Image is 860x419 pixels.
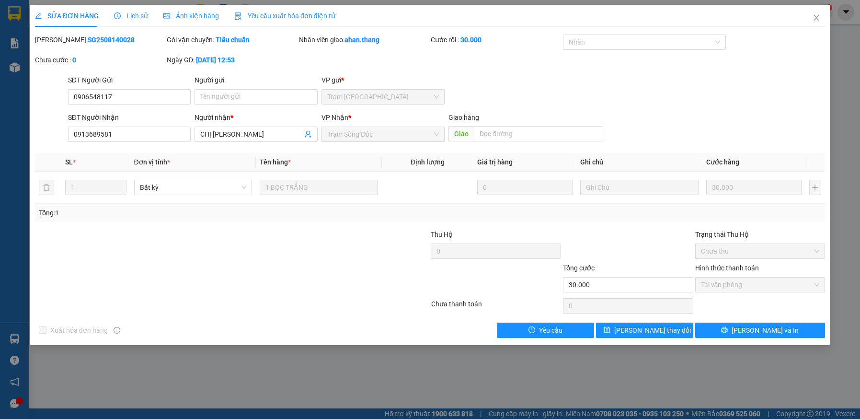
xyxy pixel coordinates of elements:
span: info-circle [114,327,120,334]
span: Yêu cầu xuất hóa đơn điện tử [234,12,335,20]
span: Cước hàng [706,158,739,166]
div: Chưa cước : [35,55,165,65]
span: [PERSON_NAME] thay đổi [614,325,691,336]
span: Chưa thu [701,244,820,258]
input: Ghi Chú [580,180,699,195]
span: Ảnh kiện hàng [163,12,219,20]
button: printer[PERSON_NAME] và In [695,323,826,338]
div: Gói vận chuyển: [167,35,297,45]
button: Close [803,5,830,32]
div: Tổng: 1 [39,208,333,218]
span: Giao [448,126,474,141]
span: VP Nhận [321,114,348,121]
b: ahan.thang [344,36,379,44]
span: Yêu cầu [539,325,562,336]
span: Bất kỳ [140,180,247,195]
input: 0 [706,180,802,195]
b: 30.000 [460,36,482,44]
span: exclamation-circle [528,326,535,334]
span: SL [65,158,73,166]
input: 0 [477,180,573,195]
span: Giao hàng [448,114,479,121]
div: Nhân viên giao: [299,35,429,45]
span: Tại văn phòng [701,278,820,292]
span: Trạm Sông Đốc [327,127,439,141]
span: clock-circle [114,12,121,19]
button: delete [39,180,54,195]
div: Người nhận [195,112,318,123]
span: [PERSON_NAME] và In [732,325,799,336]
span: printer [721,326,728,334]
span: Đơn vị tính [134,158,170,166]
span: close [813,14,820,22]
b: [DATE] 12:53 [196,56,235,64]
span: Thu Hộ [431,231,453,238]
button: exclamation-circleYêu cầu [497,323,594,338]
button: save[PERSON_NAME] thay đổi [596,323,693,338]
div: Ngày GD: [167,55,297,65]
div: Cước rồi : [431,35,561,45]
input: VD: Bàn, Ghế [260,180,378,195]
span: user-add [304,130,312,138]
input: Dọc đường [474,126,603,141]
button: plus [809,180,821,195]
span: picture [163,12,170,19]
th: Ghi chú [576,153,702,172]
div: SĐT Người Gửi [68,75,191,85]
b: SG2508140028 [88,36,135,44]
span: save [604,326,610,334]
span: Tổng cước [563,264,595,272]
img: icon [234,12,242,20]
div: VP gửi [321,75,445,85]
label: Hình thức thanh toán [695,264,759,272]
span: Định lượng [411,158,445,166]
div: [PERSON_NAME]: [35,35,165,45]
span: Trạm Sài Gòn [327,90,439,104]
span: Giá trị hàng [477,158,513,166]
b: 0 [72,56,76,64]
div: Người gửi [195,75,318,85]
div: Trạng thái Thu Hộ [695,229,826,240]
span: SỬA ĐƠN HÀNG [35,12,99,20]
div: Chưa thanh toán [430,299,562,315]
span: Tên hàng [260,158,291,166]
b: Tiêu chuẩn [216,36,250,44]
div: SĐT Người Nhận [68,112,191,123]
span: Lịch sử [114,12,148,20]
span: edit [35,12,42,19]
span: Xuất hóa đơn hàng [46,325,112,336]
